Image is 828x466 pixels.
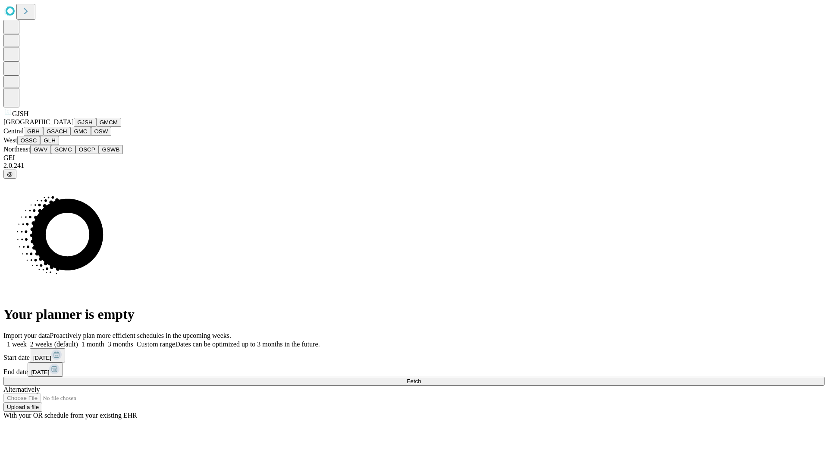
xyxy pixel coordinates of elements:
[75,145,99,154] button: OSCP
[24,127,43,136] button: GBH
[43,127,70,136] button: GSACH
[3,348,825,362] div: Start date
[108,340,133,348] span: 3 months
[137,340,175,348] span: Custom range
[3,136,17,144] span: West
[7,171,13,177] span: @
[74,118,96,127] button: GJSH
[175,340,320,348] span: Dates can be optimized up to 3 months in the future.
[50,332,231,339] span: Proactively plan more efficient schedules in the upcoming weeks.
[7,340,27,348] span: 1 week
[40,136,59,145] button: GLH
[30,145,51,154] button: GWV
[51,145,75,154] button: GCMC
[3,145,30,153] span: Northeast
[3,377,825,386] button: Fetch
[3,127,24,135] span: Central
[30,348,65,362] button: [DATE]
[3,362,825,377] div: End date
[407,378,421,384] span: Fetch
[82,340,104,348] span: 1 month
[3,170,16,179] button: @
[31,369,49,375] span: [DATE]
[3,332,50,339] span: Import your data
[3,403,42,412] button: Upload a file
[3,162,825,170] div: 2.0.241
[3,154,825,162] div: GEI
[91,127,112,136] button: OSW
[3,306,825,322] h1: Your planner is empty
[3,118,74,126] span: [GEOGRAPHIC_DATA]
[3,386,40,393] span: Alternatively
[30,340,78,348] span: 2 weeks (default)
[70,127,91,136] button: GMC
[99,145,123,154] button: GSWB
[28,362,63,377] button: [DATE]
[17,136,41,145] button: OSSC
[3,412,137,419] span: With your OR schedule from your existing EHR
[12,110,28,117] span: GJSH
[33,355,51,361] span: [DATE]
[96,118,121,127] button: GMCM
